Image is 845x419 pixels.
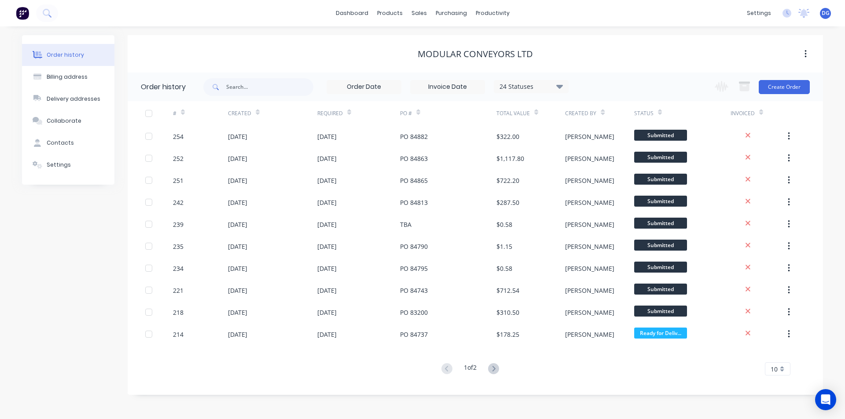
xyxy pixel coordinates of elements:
div: [DATE] [228,198,247,207]
div: Created By [565,109,596,117]
div: Status [634,109,654,117]
div: PO 84737 [400,330,428,339]
div: [PERSON_NAME] [565,286,614,295]
span: Submitted [634,130,687,141]
span: Submitted [634,306,687,317]
div: PO 84813 [400,198,428,207]
div: [PERSON_NAME] [565,308,614,317]
div: 254 [173,132,184,141]
button: Delivery addresses [22,88,114,110]
div: Billing address [47,73,88,81]
div: PO # [400,109,412,117]
div: Invoiced [731,109,755,117]
div: Total Value [496,101,565,125]
div: PO 84790 [400,242,428,251]
button: Contacts [22,132,114,154]
div: Collaborate [47,117,81,125]
div: $712.54 [496,286,519,295]
div: PO 84863 [400,154,428,163]
div: [PERSON_NAME] [565,242,614,251]
div: $1,117.80 [496,154,524,163]
div: [DATE] [317,220,337,229]
div: 251 [173,176,184,185]
div: Order history [141,82,186,92]
button: Collaborate [22,110,114,132]
div: [DATE] [228,330,247,339]
div: 235 [173,242,184,251]
div: Settings [47,161,71,169]
div: $722.20 [496,176,519,185]
div: Created By [565,101,634,125]
div: 24 Statuses [494,82,568,91]
div: $0.58 [496,264,512,273]
div: products [373,7,407,20]
a: dashboard [331,7,373,20]
input: Search... [226,78,313,96]
div: $322.00 [496,132,519,141]
input: Order Date [327,80,401,94]
div: [PERSON_NAME] [565,220,614,229]
div: Status [634,101,731,125]
span: Ready for Deliv... [634,328,687,339]
div: productivity [471,7,514,20]
div: [PERSON_NAME] [565,264,614,273]
button: Create Order [759,80,810,94]
div: [DATE] [228,242,247,251]
div: Delivery addresses [47,95,100,103]
span: Submitted [634,196,687,207]
div: [PERSON_NAME] [565,198,614,207]
div: [DATE] [228,132,247,141]
span: Submitted [634,152,687,163]
div: PO 84743 [400,286,428,295]
div: $0.58 [496,220,512,229]
div: 214 [173,330,184,339]
div: [DATE] [317,242,337,251]
div: [DATE] [317,286,337,295]
div: Contacts [47,139,74,147]
div: [DATE] [317,132,337,141]
span: DG [822,9,830,17]
div: [PERSON_NAME] [565,132,614,141]
div: sales [407,7,431,20]
div: Created [228,101,317,125]
div: PO # [400,101,496,125]
div: $178.25 [496,330,519,339]
div: $310.50 [496,308,519,317]
div: Open Intercom Messenger [815,389,836,410]
div: [PERSON_NAME] [565,154,614,163]
div: [PERSON_NAME] [565,176,614,185]
div: PO 84865 [400,176,428,185]
div: [DATE] [317,154,337,163]
div: [DATE] [228,176,247,185]
div: [DATE] [228,220,247,229]
div: 234 [173,264,184,273]
span: Submitted [634,284,687,295]
div: Modular Conveyors Ltd [418,49,533,59]
div: [DATE] [228,154,247,163]
div: 221 [173,286,184,295]
div: Created [228,109,251,117]
div: $1.15 [496,242,512,251]
span: Submitted [634,218,687,229]
button: Order history [22,44,114,66]
div: Invoiced [731,101,786,125]
div: 242 [173,198,184,207]
div: 1 of 2 [464,363,477,375]
div: 239 [173,220,184,229]
input: Invoice Date [411,80,485,94]
div: Required [317,101,400,125]
div: [DATE] [228,286,247,295]
div: PO 84882 [400,132,428,141]
div: [DATE] [228,308,247,317]
div: Required [317,109,343,117]
div: settings [742,7,775,20]
div: 218 [173,308,184,317]
span: Submitted [634,262,687,273]
div: PO 83200 [400,308,428,317]
div: [DATE] [317,308,337,317]
div: purchasing [431,7,471,20]
div: PO 84795 [400,264,428,273]
div: 252 [173,154,184,163]
div: # [173,101,228,125]
div: [DATE] [317,330,337,339]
